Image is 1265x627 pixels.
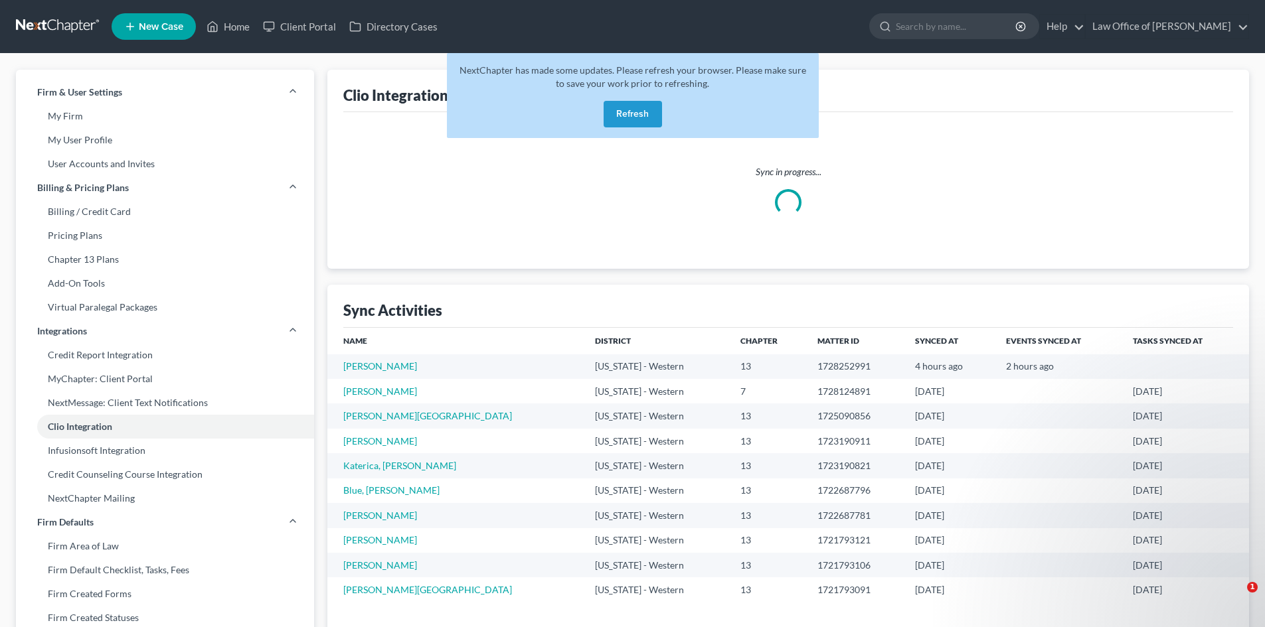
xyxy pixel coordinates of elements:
[16,510,314,534] a: Firm Defaults
[343,584,512,595] a: [PERSON_NAME][GEOGRAPHIC_DATA]
[16,200,314,224] a: Billing / Credit Card
[730,528,807,553] td: 13
[460,64,806,89] span: NextChapter has made some updates. Please refresh your browser. Please make sure to save your wor...
[904,503,995,527] td: [DATE]
[904,453,995,478] td: [DATE]
[807,379,904,403] td: 1728124891
[730,478,807,503] td: 13
[1040,15,1084,38] a: Help
[584,503,730,527] td: [US_STATE] - Western
[995,354,1122,379] td: 2 hours ago
[807,429,904,453] td: 1723190911
[354,165,1223,178] p: Sync in progress...
[904,328,995,354] th: Synced at
[807,577,904,602] td: 1721793091
[16,319,314,343] a: Integrations
[343,460,456,471] a: Katerica, [PERSON_NAME]
[807,478,904,503] td: 1722687796
[604,101,662,127] button: Refresh
[584,403,730,428] td: [US_STATE] - Western
[904,577,995,602] td: [DATE]
[904,478,995,503] td: [DATE]
[730,328,807,354] th: Chapter
[730,354,807,379] td: 13
[343,510,417,521] a: [PERSON_NAME]
[904,403,995,428] td: [DATE]
[730,379,807,403] td: 7
[730,429,807,453] td: 13
[343,86,448,105] div: Clio Integration
[343,301,442,320] div: Sync Activities
[1122,379,1249,403] td: [DATE]
[327,328,584,354] th: Name
[807,553,904,577] td: 1721793106
[584,429,730,453] td: [US_STATE] - Western
[904,553,995,577] td: [DATE]
[584,478,730,503] td: [US_STATE] - Western
[1122,478,1249,503] td: [DATE]
[16,224,314,247] a: Pricing Plans
[37,324,87,338] span: Integrations
[343,15,444,38] a: Directory Cases
[16,295,314,319] a: Virtual Paralegal Packages
[16,486,314,510] a: NextChapter Mailing
[343,385,417,397] a: [PERSON_NAME]
[16,271,314,295] a: Add-On Tools
[807,403,904,428] td: 1725090856
[16,176,314,200] a: Billing & Pricing Plans
[1220,582,1252,614] iframe: Intercom live chat
[730,503,807,527] td: 13
[904,354,995,379] td: 4 hours ago
[896,14,1017,38] input: Search by name...
[1122,403,1249,428] td: [DATE]
[256,15,343,38] a: Client Portal
[807,453,904,478] td: 1723190821
[16,247,314,271] a: Chapter 13 Plans
[1122,453,1249,478] td: [DATE]
[584,528,730,553] td: [US_STATE] - Western
[16,462,314,486] a: Credit Counseling Course Integration
[37,181,129,194] span: Billing & Pricing Plans
[16,152,314,176] a: User Accounts and Invites
[584,379,730,403] td: [US_STATE] - Western
[807,503,904,527] td: 1722687781
[904,528,995,553] td: [DATE]
[16,104,314,128] a: My Firm
[730,553,807,577] td: 13
[37,516,94,529] span: Firm Defaults
[584,453,730,478] td: [US_STATE] - Western
[807,328,904,354] th: Matter ID
[16,128,314,152] a: My User Profile
[995,328,1122,354] th: Events Synced At
[584,553,730,577] td: [US_STATE] - Western
[343,534,417,545] a: [PERSON_NAME]
[730,577,807,602] td: 13
[730,453,807,478] td: 13
[1122,429,1249,453] td: [DATE]
[807,354,904,379] td: 1728252991
[584,354,730,379] td: [US_STATE] - Western
[904,429,995,453] td: [DATE]
[16,391,314,415] a: NextMessage: Client Text Notifications
[584,577,730,602] td: [US_STATE] - Western
[16,367,314,391] a: MyChapter: Client Portal
[343,435,417,447] a: [PERSON_NAME]
[139,22,183,32] span: New Case
[16,415,314,439] a: Clio Integration
[584,328,730,354] th: District
[343,410,512,421] a: [PERSON_NAME][GEOGRAPHIC_DATA]
[1122,328,1249,354] th: Tasks Synced At
[343,360,417,372] a: [PERSON_NAME]
[343,559,417,571] a: [PERSON_NAME]
[16,582,314,606] a: Firm Created Forms
[904,379,995,403] td: [DATE]
[16,80,314,104] a: Firm & User Settings
[16,534,314,558] a: Firm Area of Law
[200,15,256,38] a: Home
[37,86,122,99] span: Firm & User Settings
[16,558,314,582] a: Firm Default Checklist, Tasks, Fees
[1247,582,1258,592] span: 1
[730,403,807,428] td: 13
[16,439,314,462] a: Infusionsoft Integration
[807,528,904,553] td: 1721793121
